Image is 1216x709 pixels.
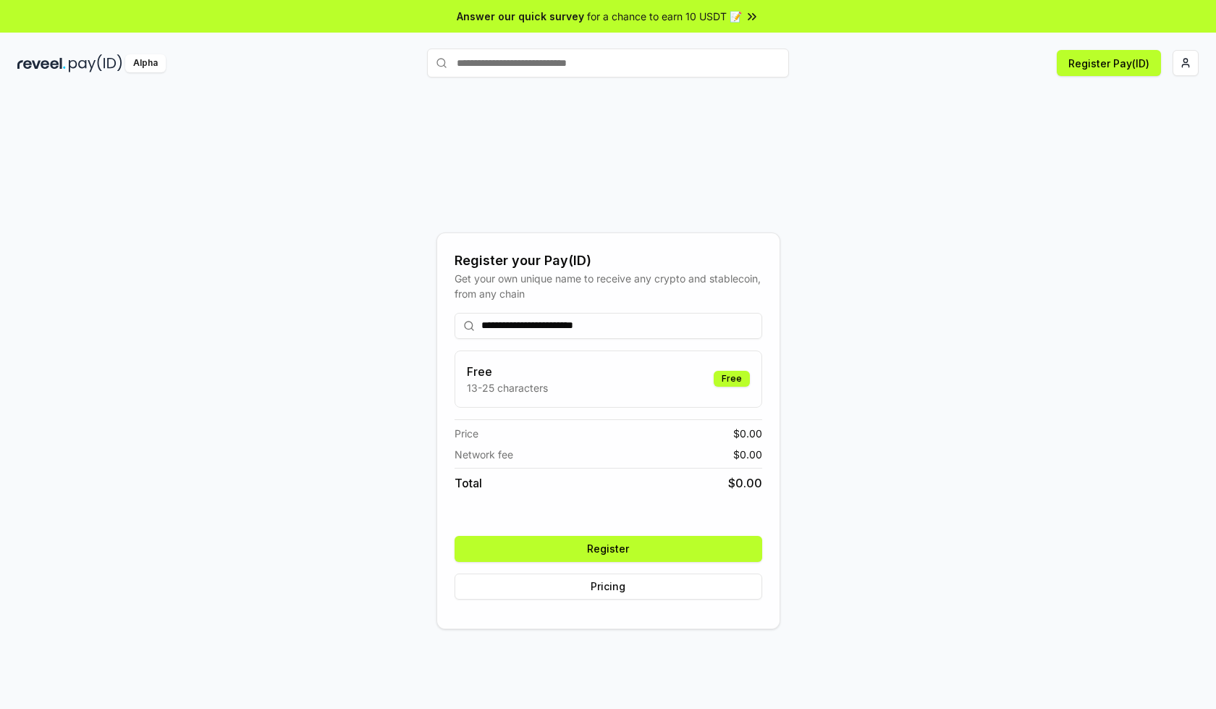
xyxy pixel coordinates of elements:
div: Register your Pay(ID) [455,251,762,271]
img: reveel_dark [17,54,66,72]
span: Total [455,474,482,492]
button: Pricing [455,574,762,600]
p: 13-25 characters [467,380,548,395]
span: Price [455,426,478,441]
span: $ 0.00 [733,447,762,462]
img: pay_id [69,54,122,72]
span: $ 0.00 [728,474,762,492]
h3: Free [467,363,548,380]
button: Register [455,536,762,562]
span: Answer our quick survey [457,9,584,24]
div: Free [714,371,750,387]
div: Alpha [125,54,166,72]
div: Get your own unique name to receive any crypto and stablecoin, from any chain [455,271,762,301]
button: Register Pay(ID) [1057,50,1161,76]
span: $ 0.00 [733,426,762,441]
span: Network fee [455,447,513,462]
span: for a chance to earn 10 USDT 📝 [587,9,742,24]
